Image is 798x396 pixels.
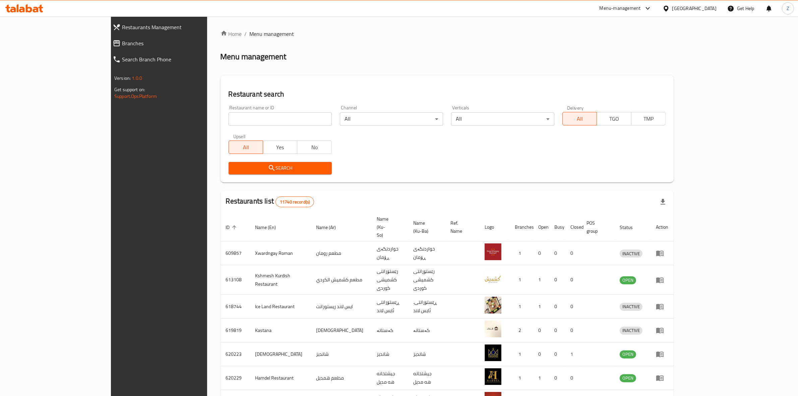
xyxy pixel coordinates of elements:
td: شانديز [311,342,371,366]
td: 0 [533,319,549,342]
span: Yes [266,143,295,152]
div: INACTIVE [620,327,642,335]
td: جيشتخانه هه مديل [408,366,445,390]
span: POS group [587,219,606,235]
span: 11740 record(s) [276,199,314,205]
a: Restaurants Management [107,19,244,35]
td: 0 [565,265,581,295]
span: Name (Ar) [316,223,345,231]
td: 0 [565,319,581,342]
span: OPEN [620,276,636,284]
span: Name (Ku-Ba) [413,219,437,235]
td: 1 [533,366,549,390]
span: Branches [122,39,239,47]
div: Menu [656,374,668,382]
td: ڕێستۆرانتی ئایس لاند [371,295,408,319]
button: No [297,140,331,154]
button: All [562,112,597,125]
span: INACTIVE [620,327,642,334]
span: Z [787,5,789,12]
th: Action [651,213,674,241]
td: رێستۆرانتی کشمیشى كوردى [371,265,408,295]
td: 0 [565,295,581,319]
th: Branches [509,213,533,241]
div: Menu-management [600,4,641,12]
div: All [451,112,554,126]
th: Busy [549,213,565,241]
td: 1 [509,366,533,390]
a: Support.OpsPlatform [114,92,157,101]
button: All [229,140,263,154]
button: Search [229,162,332,174]
div: Menu [656,350,668,358]
td: 1 [533,295,549,319]
div: OPEN [620,374,636,382]
td: Kshmesh Kurdish Restaurant [250,265,311,295]
td: [DEMOGRAPHIC_DATA] [250,342,311,366]
div: Menu [656,249,668,257]
th: Logo [479,213,509,241]
td: Hamdel Restaurant [250,366,311,390]
img: Hamdel Restaurant [485,368,501,385]
span: Name (Ku-So) [377,215,400,239]
td: 0 [549,342,565,366]
td: 1 [533,265,549,295]
img: Xwardngay Roman [485,243,501,260]
td: کەستانە [408,319,445,342]
span: TGO [600,114,628,124]
td: 1 [509,241,533,265]
img: Shandiz [485,344,501,361]
div: All [340,112,443,126]
td: 0 [565,241,581,265]
input: Search for restaurant name or ID.. [229,112,332,126]
span: All [232,143,260,152]
div: Menu [656,326,668,334]
span: Search [234,164,326,172]
td: Kastana [250,319,311,342]
div: Total records count [275,196,314,207]
div: Export file [655,194,671,210]
td: 0 [565,366,581,390]
td: 0 [549,366,565,390]
span: TMP [634,114,663,124]
span: Search Branch Phone [122,55,239,63]
button: TMP [631,112,666,125]
img: Ice Land Restaurant [485,297,501,314]
h2: Restaurants list [226,196,314,207]
span: OPEN [620,350,636,358]
a: Search Branch Phone [107,51,244,67]
span: ID [226,223,239,231]
li: / [245,30,247,38]
td: 0 [533,241,549,265]
td: .ڕێستۆرانتی ئایس لاند [408,295,445,319]
div: [GEOGRAPHIC_DATA] [672,5,717,12]
td: جيشتخانه هه مديل [371,366,408,390]
span: Version: [114,74,131,82]
td: [DEMOGRAPHIC_DATA] [311,319,371,342]
span: Menu management [250,30,294,38]
span: INACTIVE [620,250,642,258]
td: کەستانە [371,319,408,342]
label: Delivery [567,105,584,110]
h2: Restaurant search [229,89,666,99]
div: INACTIVE [620,303,642,311]
button: Yes [263,140,297,154]
td: 1 [509,295,533,319]
td: مطعم كشميش الكردي [311,265,371,295]
td: خواردنگەی ڕۆمان [408,241,445,265]
span: Status [620,223,641,231]
td: 0 [533,342,549,366]
td: مطعم رومان [311,241,371,265]
td: 1 [509,265,533,295]
td: خواردنگەی ڕۆمان [371,241,408,265]
td: 1 [509,342,533,366]
td: شانديز [371,342,408,366]
div: INACTIVE [620,249,642,258]
td: Ice Land Restaurant [250,295,311,319]
td: 2 [509,319,533,342]
th: Closed [565,213,581,241]
h2: Menu management [221,51,287,62]
td: 0 [549,265,565,295]
td: Xwardngay Roman [250,241,311,265]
